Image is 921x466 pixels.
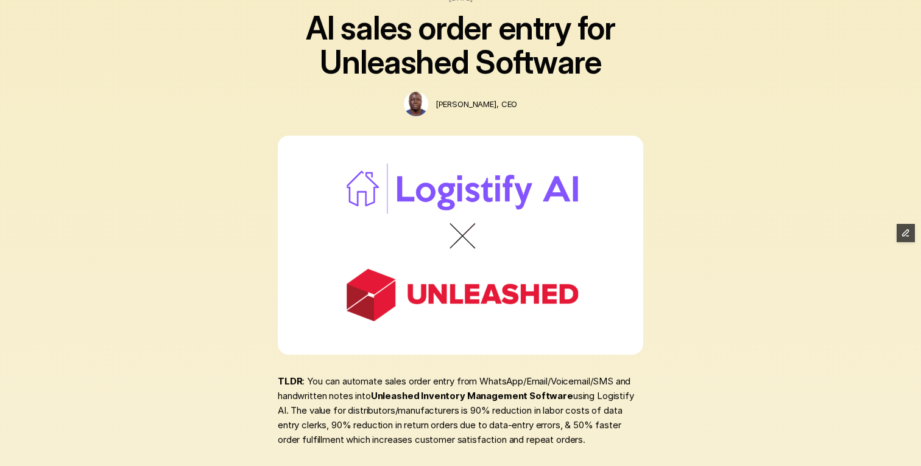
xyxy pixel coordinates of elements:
img: logistify-unleashed [278,136,643,355]
strong: Unleashed Inventory Management Software [371,390,573,402]
button: Edit Framer Content [897,224,915,242]
p: [PERSON_NAME], CEO [436,98,518,110]
h1: AI sales order entry for Unleashed Software [278,12,643,80]
strong: TLDR [278,375,302,387]
p: : You can automate sales order entry from WhatsApp/Email/Voicemail/SMS and handwritten notes into... [278,374,643,447]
